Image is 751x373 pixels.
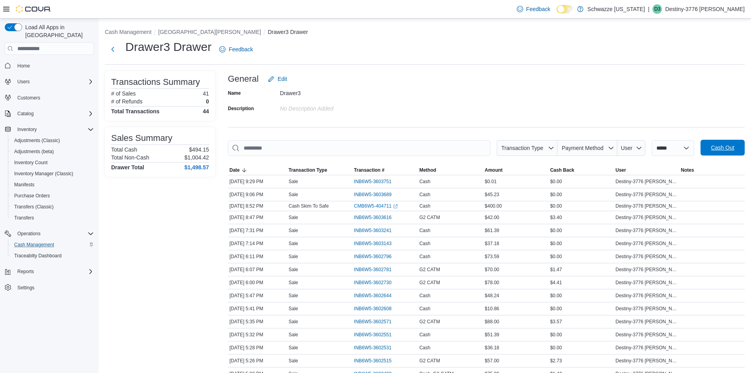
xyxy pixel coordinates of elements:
[11,136,63,145] a: Adjustments (Classic)
[14,60,94,70] span: Home
[11,251,94,261] span: Traceabilty Dashboard
[2,92,97,103] button: Customers
[548,317,614,326] div: $3.57
[289,332,298,338] p: Sale
[11,169,94,178] span: Inventory Manager (Classic)
[14,61,33,71] a: Home
[514,1,553,17] a: Feedback
[14,77,94,86] span: Users
[289,191,298,198] p: Sale
[203,108,209,114] h4: 44
[289,319,298,325] p: Sale
[203,90,209,97] p: 41
[548,291,614,300] div: $0.00
[2,124,97,135] button: Inventory
[228,343,287,352] div: [DATE] 5:28 PM
[14,215,34,221] span: Transfers
[228,265,287,274] div: [DATE] 6:07 PM
[354,178,391,185] span: INB6W5-3603751
[681,167,694,173] span: Notes
[11,180,94,189] span: Manifests
[111,146,137,153] h6: Total Cash
[11,147,94,156] span: Adjustments (beta)
[14,137,60,144] span: Adjustments (Classic)
[5,56,94,314] nav: Complex example
[354,203,398,209] a: CMB6W5-404711External link
[14,125,40,134] button: Inventory
[485,332,499,338] span: $51.39
[354,191,391,198] span: INB6W5-3603689
[548,265,614,274] div: $1.47
[615,319,678,325] span: Destiny-3776 [PERSON_NAME]
[2,60,97,71] button: Home
[14,159,48,166] span: Inventory Count
[711,144,734,152] span: Cash Out
[14,283,94,292] span: Settings
[8,190,97,201] button: Purchase Orders
[289,240,298,247] p: Sale
[615,345,678,351] span: Destiny-3776 [PERSON_NAME]
[485,319,499,325] span: $88.00
[548,278,614,287] div: $4.41
[17,79,30,85] span: Users
[22,23,94,39] span: Load All Apps in [GEOGRAPHIC_DATA]
[289,279,298,286] p: Sale
[14,193,50,199] span: Purchase Orders
[228,330,287,339] div: [DATE] 5:32 PM
[8,135,97,146] button: Adjustments (Classic)
[615,253,678,260] span: Destiny-3776 [PERSON_NAME]
[485,306,499,312] span: $10.86
[419,266,440,273] span: G2 CATM
[17,63,30,69] span: Home
[289,253,298,260] p: Sale
[548,201,614,211] div: $0.00
[419,214,440,221] span: G2 CATM
[11,158,94,167] span: Inventory Count
[419,358,440,364] span: G2 CATM
[485,279,499,286] span: $78.00
[14,267,94,276] span: Reports
[289,306,298,312] p: Sale
[354,252,399,261] button: INB6W5-3602796
[354,265,399,274] button: INB6W5-3602781
[289,178,298,185] p: Sale
[419,319,440,325] span: G2 CATM
[354,319,391,325] span: INB6W5-3602571
[125,39,211,55] h1: Drawer3 Drawer
[11,136,94,145] span: Adjustments (Classic)
[8,157,97,168] button: Inventory Count
[189,146,209,153] p: $494.15
[14,283,37,292] a: Settings
[617,140,645,156] button: User
[354,177,399,186] button: INB6W5-3603751
[268,29,308,35] button: Drawer3 Drawer
[548,343,614,352] div: $0.00
[228,356,287,366] div: [DATE] 5:26 PM
[11,147,57,156] a: Adjustments (beta)
[621,145,633,151] span: User
[111,154,149,161] h6: Total Non-Cash
[11,191,53,201] a: Purchase Orders
[111,90,136,97] h6: # of Sales
[615,191,678,198] span: Destiny-3776 [PERSON_NAME]
[354,227,391,234] span: INB6W5-3603241
[548,330,614,339] div: $0.00
[8,168,97,179] button: Inventory Manager (Classic)
[615,240,678,247] span: Destiny-3776 [PERSON_NAME]
[228,90,241,96] label: Name
[16,5,51,13] img: Cova
[228,291,287,300] div: [DATE] 5:47 PM
[548,356,614,366] div: $2.73
[14,229,94,238] span: Operations
[615,332,678,338] span: Destiny-3776 [PERSON_NAME]
[289,358,298,364] p: Sale
[289,203,329,209] p: Cash Skim To Safe
[354,253,391,260] span: INB6W5-3602796
[11,180,37,189] a: Manifests
[615,358,678,364] span: Destiny-3776 [PERSON_NAME]
[228,190,287,199] div: [DATE] 9:06 PM
[548,252,614,261] div: $0.00
[184,154,209,161] p: $1,004.42
[485,191,499,198] span: $45.23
